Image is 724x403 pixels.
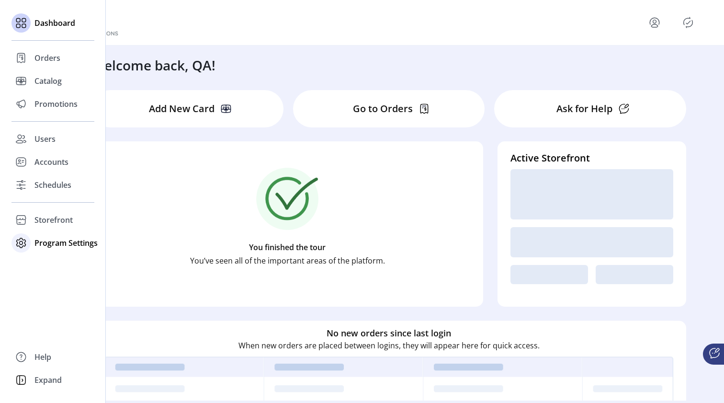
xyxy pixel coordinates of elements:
span: Storefront [34,214,73,226]
button: menu [647,15,662,30]
span: Catalog [34,75,62,87]
p: Add New Card [149,102,215,116]
span: Users [34,133,56,145]
p: You finished the tour [249,242,326,253]
span: Orders [34,52,60,64]
h6: No new orders since last login [327,327,451,340]
p: When new orders are placed between logins, they will appear here for quick access. [238,340,540,351]
span: Accounts [34,156,68,168]
p: Go to Orders [353,102,413,116]
p: You’ve seen all of the important areas of the platform. [190,255,385,266]
span: Program Settings [34,237,98,249]
button: Publisher Panel [680,15,696,30]
h4: Active Storefront [510,151,673,165]
span: Schedules [34,179,71,191]
p: Ask for Help [556,102,612,116]
span: Promotions [34,98,78,110]
span: Dashboard [34,17,75,29]
span: Expand [34,374,62,386]
span: Help [34,351,51,363]
h3: Welcome back, QA! [92,55,215,75]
